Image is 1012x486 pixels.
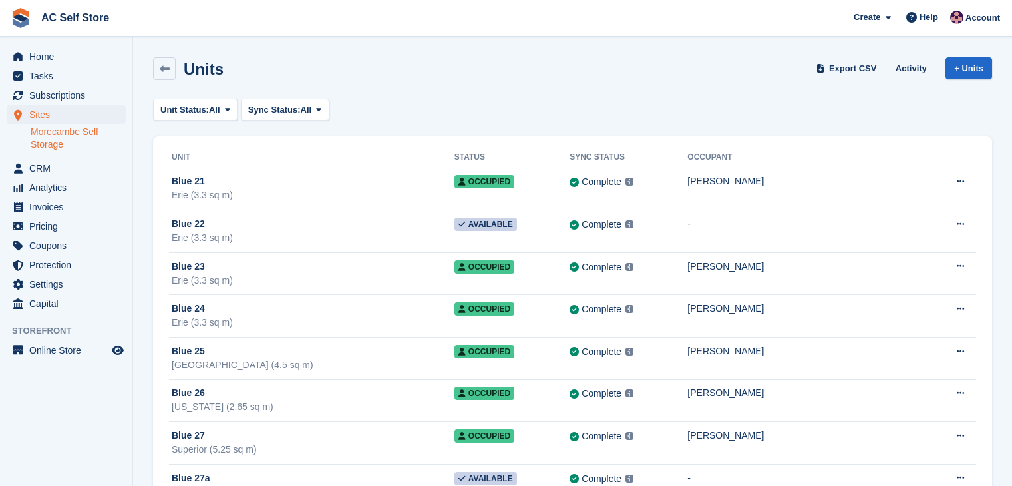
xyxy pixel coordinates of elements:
div: Complete [582,429,621,443]
div: [PERSON_NAME] [687,302,924,316]
span: Subscriptions [29,86,109,105]
span: Occupied [454,345,514,358]
a: menu [7,47,126,66]
a: menu [7,159,126,178]
div: Complete [582,218,621,232]
span: Pricing [29,217,109,236]
span: Occupied [454,260,514,274]
span: Create [854,11,880,24]
span: Capital [29,294,109,313]
span: Home [29,47,109,66]
span: Blue 27a [172,471,210,485]
span: Protection [29,256,109,274]
a: menu [7,341,126,360]
img: stora-icon-8386f47178a22dfd0bd8f6a31ec36ba5ce8667c1dd55bd0f319d3a0aa187defe.svg [11,8,31,28]
span: Storefront [12,324,132,338]
a: menu [7,178,126,197]
a: menu [7,294,126,313]
div: Erie (3.3 sq m) [172,316,454,330]
a: menu [7,256,126,274]
div: Erie (3.3 sq m) [172,188,454,202]
th: Occupant [687,147,924,168]
button: Unit Status: All [153,99,238,121]
span: Blue 24 [172,302,205,316]
span: Settings [29,275,109,294]
a: menu [7,275,126,294]
div: Erie (3.3 sq m) [172,231,454,245]
span: Sync Status: [248,103,301,117]
a: menu [7,217,126,236]
div: [US_STATE] (2.65 sq m) [172,400,454,414]
a: Export CSV [814,57,882,79]
div: Complete [582,345,621,359]
span: Export CSV [829,62,877,75]
img: icon-info-grey-7440780725fd019a000dd9b08b2336e03edf1995a4989e88bcd33f0948082b44.svg [625,263,633,271]
span: Help [920,11,938,24]
div: [PERSON_NAME] [687,260,924,274]
div: [PERSON_NAME] [687,386,924,400]
div: Complete [582,302,621,316]
span: Unit Status: [160,103,209,117]
img: icon-info-grey-7440780725fd019a000dd9b08b2336e03edf1995a4989e88bcd33f0948082b44.svg [625,348,633,356]
th: Status [454,147,570,168]
a: Activity [890,57,932,79]
a: menu [7,105,126,124]
span: Analytics [29,178,109,197]
a: Morecambe Self Storage [31,126,126,151]
span: Occupied [454,302,514,316]
span: Occupied [454,387,514,400]
img: icon-info-grey-7440780725fd019a000dd9b08b2336e03edf1995a4989e88bcd33f0948082b44.svg [625,178,633,186]
div: [GEOGRAPHIC_DATA] (4.5 sq m) [172,358,454,372]
button: Sync Status: All [241,99,329,121]
img: icon-info-grey-7440780725fd019a000dd9b08b2336e03edf1995a4989e88bcd33f0948082b44.svg [625,305,633,313]
div: Complete [582,175,621,189]
div: Complete [582,260,621,274]
div: [PERSON_NAME] [687,429,924,443]
a: menu [7,67,126,85]
div: Erie (3.3 sq m) [172,274,454,288]
img: Ted Cox [950,11,963,24]
span: Blue 22 [172,217,205,231]
div: Complete [582,387,621,401]
span: Available [454,218,517,231]
th: Unit [169,147,454,168]
span: Blue 26 [172,386,205,400]
a: + Units [945,57,992,79]
a: menu [7,198,126,216]
span: Invoices [29,198,109,216]
div: Superior (5.25 sq m) [172,443,454,457]
td: - [687,210,924,253]
span: Blue 23 [172,260,205,274]
div: [PERSON_NAME] [687,344,924,358]
span: All [301,103,312,117]
span: Tasks [29,67,109,85]
span: Blue 21 [172,174,205,188]
img: icon-info-grey-7440780725fd019a000dd9b08b2336e03edf1995a4989e88bcd33f0948082b44.svg [625,220,633,228]
span: Coupons [29,236,109,255]
div: [PERSON_NAME] [687,174,924,188]
a: menu [7,236,126,255]
img: icon-info-grey-7440780725fd019a000dd9b08b2336e03edf1995a4989e88bcd33f0948082b44.svg [625,389,633,397]
div: Complete [582,472,621,486]
a: menu [7,86,126,105]
span: All [209,103,220,117]
span: Occupied [454,175,514,188]
img: icon-info-grey-7440780725fd019a000dd9b08b2336e03edf1995a4989e88bcd33f0948082b44.svg [625,475,633,483]
span: Sites [29,105,109,124]
span: Available [454,472,517,485]
a: AC Self Store [36,7,114,29]
span: Occupied [454,429,514,443]
span: Online Store [29,341,109,360]
span: Blue 27 [172,429,205,443]
a: Preview store [110,342,126,358]
span: Blue 25 [172,344,205,358]
img: icon-info-grey-7440780725fd019a000dd9b08b2336e03edf1995a4989e88bcd33f0948082b44.svg [625,432,633,440]
th: Sync Status [570,147,687,168]
span: CRM [29,159,109,178]
span: Account [965,11,1000,25]
h2: Units [184,60,224,78]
